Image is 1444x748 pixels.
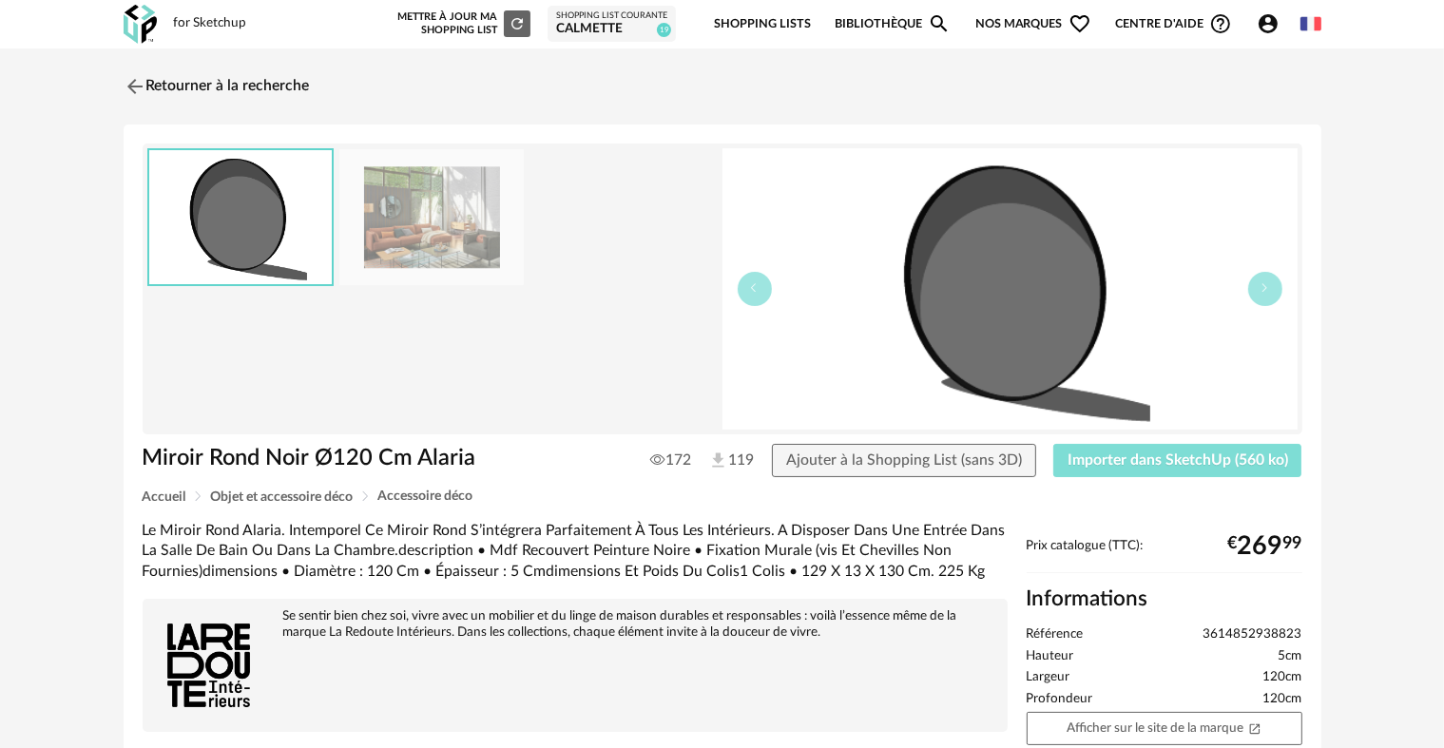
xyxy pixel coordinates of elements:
a: Shopping Lists [714,2,811,47]
a: BibliothèqueMagnify icon [835,2,951,47]
span: 172 [650,451,691,470]
img: fr [1300,13,1321,34]
a: Retourner à la recherche [124,66,310,107]
span: Help Circle Outline icon [1209,12,1232,35]
div: Mettre à jour ma Shopping List [394,10,530,37]
span: 120cm [1263,691,1302,708]
span: Centre d'aideHelp Circle Outline icon [1115,12,1232,35]
span: Magnify icon [928,12,951,35]
span: Profondeur [1027,691,1093,708]
h2: Informations [1027,585,1302,613]
div: Prix catalogue (TTC): [1027,538,1302,573]
div: Shopping List courante [556,10,667,22]
span: Account Circle icon [1257,12,1288,35]
div: € 99 [1228,539,1302,554]
img: Téléchargements [708,451,728,470]
span: Account Circle icon [1257,12,1280,35]
span: 3614852938823 [1203,626,1302,643]
span: Référence [1027,626,1084,643]
div: Le Miroir Rond Alaria. Intemporel Ce Miroir Rond S’intégrera Parfaitement À Tous Les Intérieurs. ... [143,521,1008,582]
span: Largeur [1027,669,1070,686]
div: Se sentir bien chez soi, vivre avec un mobilier et du linge de maison durables et responsables : ... [152,608,998,641]
span: Open In New icon [1248,720,1261,734]
img: thumbnail.png [722,148,1298,430]
span: Ajouter à la Shopping List (sans 3D) [786,452,1022,468]
a: Shopping List courante Calmette 19 [556,10,667,38]
div: Breadcrumb [143,489,1302,504]
span: Hauteur [1027,648,1074,665]
img: brand logo [152,608,266,722]
div: Calmette [556,21,667,38]
img: 6357b16047edbc1999b9bb1c44d18fce.jpg [339,149,524,285]
span: 120cm [1263,669,1302,686]
button: Ajouter à la Shopping List (sans 3D) [772,444,1036,478]
img: OXP [124,5,157,44]
span: Accueil [143,490,186,504]
span: 5cm [1279,648,1302,665]
h1: Miroir Rond Noir Ø120 Cm Alaria [143,444,615,473]
span: 119 [708,451,737,471]
div: for Sketchup [174,15,247,32]
span: Importer dans SketchUp (560 ko) [1068,452,1288,468]
span: Heart Outline icon [1069,12,1091,35]
span: Objet et accessoire déco [211,490,354,504]
a: Afficher sur le site de la marqueOpen In New icon [1027,712,1302,745]
span: Accessoire déco [378,489,473,503]
span: Nos marques [975,2,1091,47]
img: svg+xml;base64,PHN2ZyB3aWR0aD0iMjQiIGhlaWdodD0iMjQiIHZpZXdCb3g9IjAgMCAyNCAyNCIgZmlsbD0ibm9uZSIgeG... [124,75,146,98]
span: 19 [657,23,671,37]
span: 269 [1238,539,1283,554]
button: Importer dans SketchUp (560 ko) [1053,444,1302,478]
span: Refresh icon [509,18,526,29]
img: thumbnail.png [149,150,332,284]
